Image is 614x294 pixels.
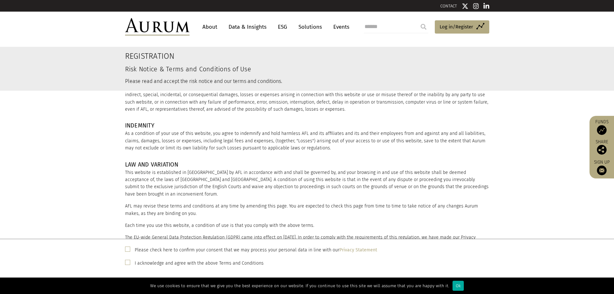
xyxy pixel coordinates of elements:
[125,234,489,256] p: The EU-wide General Data Protection Regulation (GDPR) came into effect on [DATE]. In order to com...
[593,119,611,135] a: Funds
[339,247,377,253] a: Privacy Statement
[125,84,489,113] p: To the extent permitted by applicable laws and regulations, in no event will AFL or its affiliate...
[125,222,489,229] p: Each time you use this website, a condition of use is that you comply with the above terms.
[125,169,489,198] p: This website is established in [GEOGRAPHIC_DATA] by AFL in accordance with and shall be governed ...
[440,4,457,8] a: CONTACT
[597,125,607,135] img: Access Funds
[125,66,427,72] h3: Risk Notice & Terms and Conditions of Use
[435,20,489,34] a: Log in/Register
[125,203,489,217] p: AFL may revise these terms and conditions at any time by amending this page. You are expected to ...
[440,23,473,31] span: Log in/Register
[473,3,479,9] img: Instagram icon
[453,281,464,291] div: Ok
[135,246,377,254] label: Please check here to confirm your consent that we may process your personal data in line with our
[597,145,607,155] img: Share this post
[135,259,264,267] label: I acknowledge and agree with the above Terms and Conditions
[417,20,430,33] input: Submit
[462,3,468,9] img: Twitter icon
[225,21,270,33] a: Data & Insights
[597,166,607,175] img: Sign up to our newsletter
[125,18,190,35] img: Aurum
[330,21,349,33] a: Events
[275,21,290,33] a: ESG
[125,52,427,61] h2: Registration
[199,21,220,33] a: About
[125,130,489,152] p: As a condition of your use of this website, you agree to indemnify and hold harmless AFL and its ...
[593,159,611,175] a: Sign up
[593,140,611,155] div: Share
[125,123,489,128] h4: INDEMNITY
[483,3,489,9] img: Linkedin icon
[125,78,282,84] small: Please read and accept the risk notice and our terms and conditions.
[295,21,325,33] a: Solutions
[125,162,489,167] h4: LAW AND VARIATION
